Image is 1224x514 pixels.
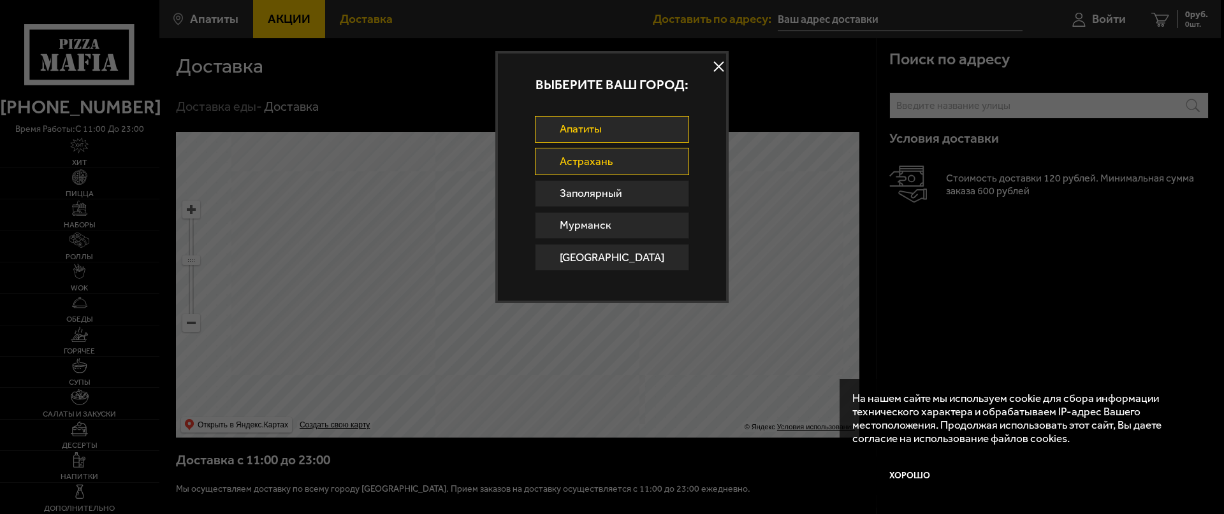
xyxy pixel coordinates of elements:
p: На нашем сайте мы используем cookie для сбора информации технического характера и обрабатываем IP... [852,392,1186,445]
a: [GEOGRAPHIC_DATA] [535,244,690,271]
a: Апатиты [535,116,690,143]
button: Хорошо [852,457,967,495]
a: Мурманск [535,212,690,239]
a: Астрахань [535,148,690,175]
a: Заполярный [535,180,690,207]
p: Выберите ваш город: [498,78,726,91]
